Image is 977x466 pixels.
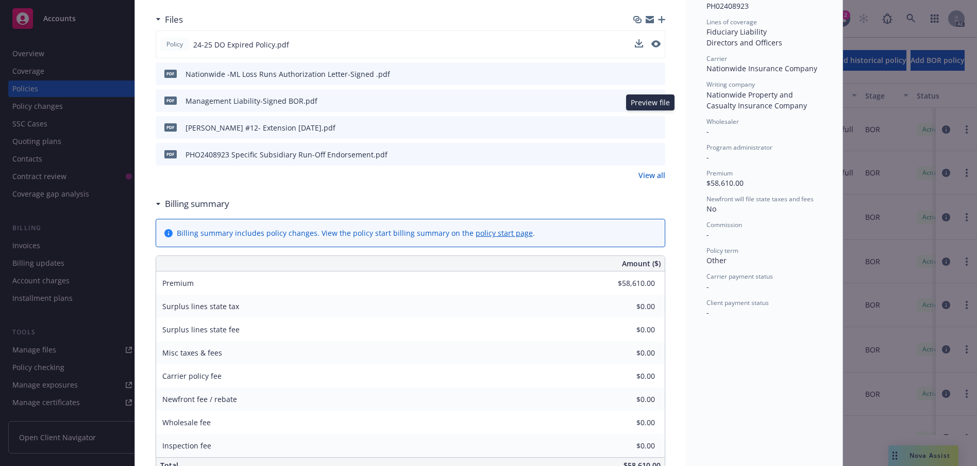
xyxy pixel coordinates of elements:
[193,39,289,50] span: 24-25 DO Expired Policy.pdf
[162,301,239,311] span: Surplus lines state tax
[706,1,749,11] span: PH02408923
[706,143,772,152] span: Program administrator
[162,441,211,451] span: Inspection fee
[706,152,709,162] span: -
[706,298,769,307] span: Client payment status
[594,322,661,338] input: 0.00
[164,40,185,49] span: Policy
[162,417,211,427] span: Wholesale fee
[706,63,817,73] span: Nationwide Insurance Company
[594,392,661,407] input: 0.00
[706,18,757,26] span: Lines of coverage
[706,246,738,255] span: Policy term
[706,178,744,188] span: $58,610.00
[706,117,739,126] span: Wholesaler
[635,122,644,133] button: download file
[706,26,822,37] div: Fiduciary Liability
[706,282,709,292] span: -
[594,415,661,430] input: 0.00
[706,272,773,281] span: Carrier payment status
[635,149,644,160] button: download file
[164,70,177,77] span: pdf
[651,39,661,50] button: preview file
[162,278,194,288] span: Premium
[622,258,661,269] span: Amount ($)
[706,37,822,48] div: Directors and Officers
[164,97,177,104] span: pdf
[594,345,661,361] input: 0.00
[162,348,222,358] span: Misc taxes & fees
[706,195,814,203] span: Newfront will file state taxes and fees
[162,394,237,404] span: Newfront fee / rebate
[594,368,661,384] input: 0.00
[706,204,716,214] span: No
[706,230,709,239] span: -
[706,220,742,229] span: Commission
[638,170,665,181] a: View all
[652,122,661,133] button: preview file
[156,197,229,211] div: Billing summary
[706,90,807,110] span: Nationwide Property and Casualty Insurance Company
[186,69,390,79] div: Nationwide -ML Loss Runs Authorization Letter-Signed .pdf
[164,123,177,131] span: pdf
[652,149,661,160] button: preview file
[706,255,727,265] span: Other
[186,95,317,106] div: Management Liability-Signed BOR.pdf
[165,13,183,26] h3: Files
[635,39,643,50] button: download file
[652,69,661,79] button: preview file
[635,69,644,79] button: download file
[651,40,661,47] button: preview file
[186,122,335,133] div: [PERSON_NAME] #12- Extension [DATE].pdf
[476,228,533,238] a: policy start page
[177,228,535,238] div: Billing summary includes policy changes. View the policy start billing summary on the .
[706,169,733,178] span: Premium
[156,13,183,26] div: Files
[162,325,240,334] span: Surplus lines state fee
[706,308,709,317] span: -
[186,149,388,160] div: PHO2408923 Specific Subsidiary Run-Off Endorsement.pdf
[165,197,229,211] h3: Billing summary
[706,80,755,89] span: Writing company
[706,126,709,136] span: -
[164,150,177,158] span: pdf
[594,276,661,291] input: 0.00
[162,371,222,381] span: Carrier policy fee
[594,299,661,314] input: 0.00
[706,54,727,63] span: Carrier
[594,438,661,454] input: 0.00
[635,39,643,47] button: download file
